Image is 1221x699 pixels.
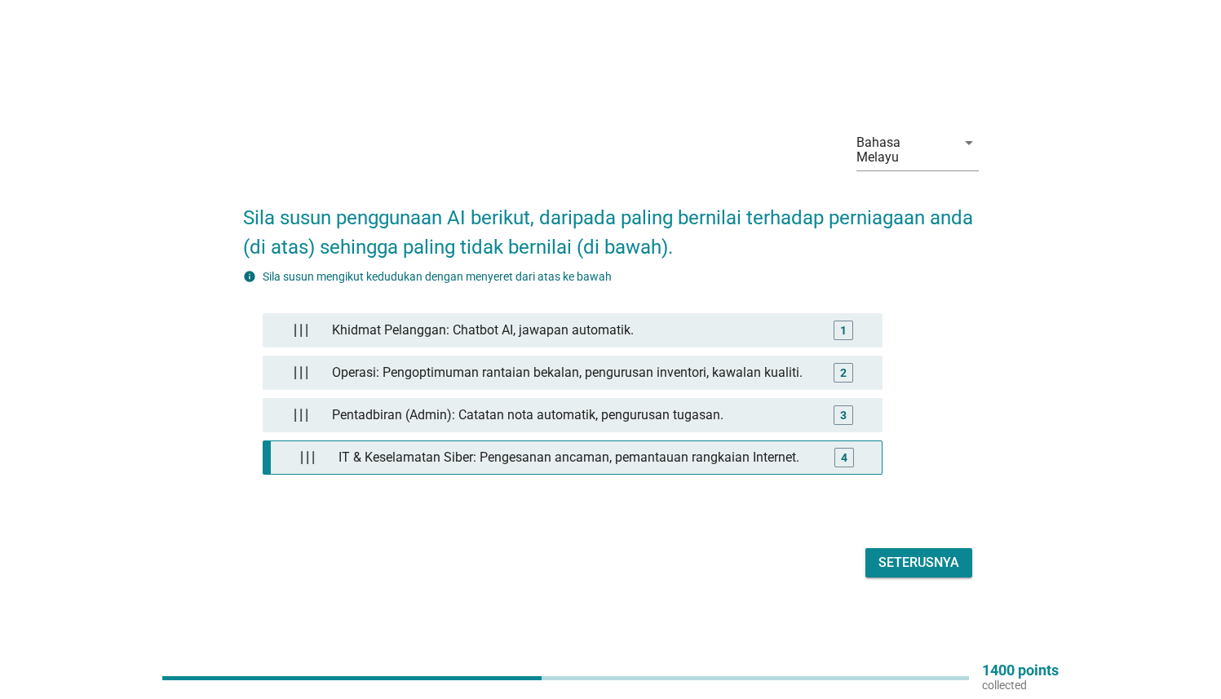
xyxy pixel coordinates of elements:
[263,270,612,283] label: Sila susun mengikut kedudukan dengan menyeret dari atas ke bawah
[856,135,946,165] div: Bahasa Melayu
[243,187,979,262] h2: Sila susun penggunaan AI berikut, daripada paling bernilai terhadap perniagaan anda (di atas) seh...
[332,441,819,474] div: IT & Keselamatan Siber: Pengesanan ancaman, pemantauan rangkaian Internet.
[325,314,819,347] div: Khidmat Pelanggan: Chatbot AI, jawapan automatik.
[294,323,308,338] img: drag_handle.d409663.png
[840,322,847,339] div: 1
[865,548,972,577] button: Seterusnya
[982,663,1059,678] p: 1400 points
[982,678,1059,692] p: collected
[841,449,847,467] div: 4
[840,407,847,424] div: 3
[294,408,308,422] img: drag_handle.d409663.png
[300,450,315,465] img: drag_handle.d409663.png
[325,399,819,431] div: Pentadbiran (Admin): Catatan nota automatik, pengurusan tugasan.
[959,133,979,153] i: arrow_drop_down
[294,365,308,380] img: drag_handle.d409663.png
[878,553,959,573] div: Seterusnya
[243,270,256,283] i: info
[325,356,819,389] div: Operasi: Pengoptimuman rantaian bekalan, pengurusan inventori, kawalan kualiti.
[840,365,847,382] div: 2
